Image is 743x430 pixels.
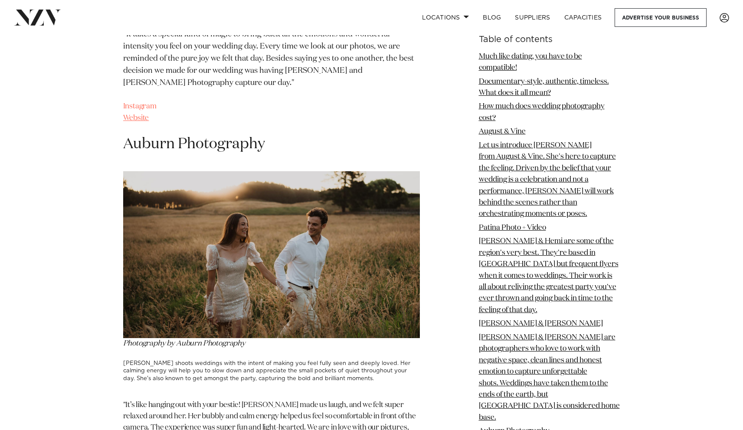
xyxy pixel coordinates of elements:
a: Instagram [123,103,157,110]
a: BLOG [476,8,508,27]
a: How much does wedding photography cost? [479,103,605,122]
a: Much like dating, you have to be compatible! [479,53,582,72]
span: "It takes a special kind of magic to bring back all the emotions and wonderful intensity you feel... [123,30,414,87]
a: August & Vine [479,128,526,136]
img: nzv-logo.png [14,10,61,25]
a: Documentary-style, authentic, timeless. What does it all mean? [479,78,609,97]
a: Capacities [557,8,609,27]
a: [PERSON_NAME] & [PERSON_NAME] are photographers who love to work with negative space, clean lines... [479,334,620,421]
em: Photography by Auburn Photography [123,340,245,347]
div: Photos [123,89,420,101]
a: Website [123,114,149,122]
a: SUPPLIERS [508,8,557,27]
a: [PERSON_NAME] & Hemi are some of the region's very best. They're based in [GEOGRAPHIC_DATA] but f... [479,238,619,314]
a: Patina Photo + Video [479,224,546,231]
h6: Table of contents [479,35,620,44]
a: Locations [415,8,476,27]
h3: [PERSON_NAME] shoots weddings with the intent of making you feel fully seen and deeply loved. Her... [123,360,420,382]
a: Advertise your business [615,8,707,27]
a: [PERSON_NAME] & [PERSON_NAME] [479,320,603,328]
h2: Auburn Photography [123,134,420,154]
a: Let us introduce [PERSON_NAME] from August & Vine. She's here to capture the feeling. Driven by t... [479,142,616,218]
